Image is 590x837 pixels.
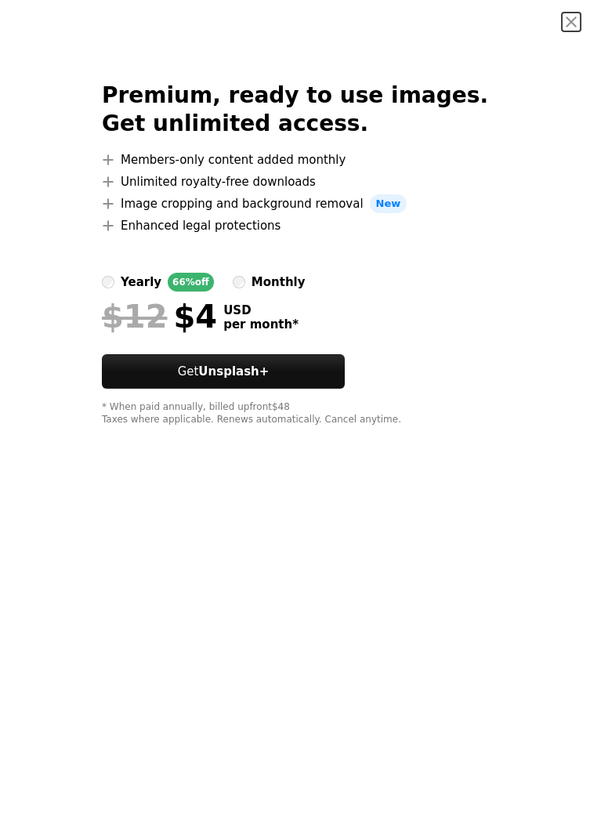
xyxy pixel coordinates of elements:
input: monthly [233,276,245,288]
li: Unlimited royalty-free downloads [102,172,488,191]
div: monthly [252,273,306,292]
div: * When paid annually, billed upfront $48 Taxes where applicable. Renews automatically. Cancel any... [102,401,488,426]
li: Image cropping and background removal [102,194,488,213]
div: $4 [102,298,217,335]
li: Enhanced legal protections [102,216,488,235]
li: Members-only content added monthly [102,150,488,169]
div: yearly [121,273,161,292]
strong: Unsplash+ [198,364,269,379]
span: per month * [223,317,299,332]
span: USD [223,303,299,317]
span: $12 [102,298,168,335]
button: GetUnsplash+ [102,354,345,389]
span: New [370,194,407,213]
input: yearly66%off [102,276,114,288]
h2: Premium, ready to use images. Get unlimited access. [102,82,488,138]
div: 66% off [168,273,214,292]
